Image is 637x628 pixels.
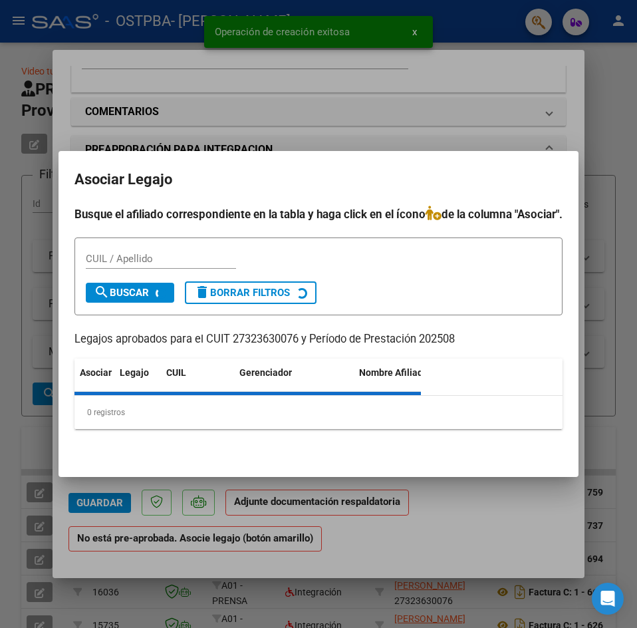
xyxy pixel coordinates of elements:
[239,367,292,378] span: Gerenciador
[592,583,624,615] div: Open Intercom Messenger
[74,331,563,348] p: Legajos aprobados para el CUIT 27323630076 y Período de Prestación 202508
[74,167,563,192] h2: Asociar Legajo
[94,284,110,300] mat-icon: search
[194,284,210,300] mat-icon: delete
[114,359,161,402] datatable-header-cell: Legajo
[74,206,563,223] h4: Busque el afiliado correspondiente en la tabla y haga click en el ícono de la columna "Asociar".
[234,359,354,402] datatable-header-cell: Gerenciador
[161,359,234,402] datatable-header-cell: CUIL
[120,367,149,378] span: Legajo
[94,287,149,299] span: Buscar
[354,359,453,402] datatable-header-cell: Nombre Afiliado
[80,367,112,378] span: Asociar
[166,367,186,378] span: CUIL
[74,359,114,402] datatable-header-cell: Asociar
[359,367,428,378] span: Nombre Afiliado
[194,287,290,299] span: Borrar Filtros
[86,283,174,303] button: Buscar
[74,396,563,429] div: 0 registros
[185,281,317,304] button: Borrar Filtros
